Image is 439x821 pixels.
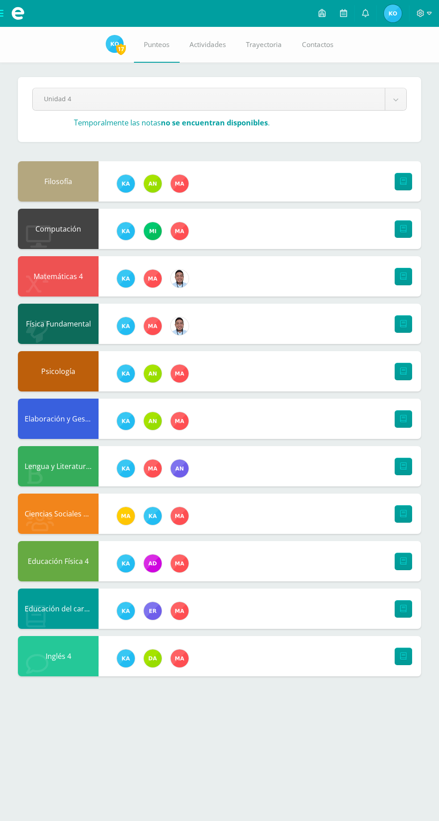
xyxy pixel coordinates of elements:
[171,412,189,430] img: 2fed5c3f2027da04ec866e2a5436f393.png
[18,589,99,629] div: Educación del carácter
[18,256,99,297] div: Matemáticas 4
[171,222,189,240] img: 2fed5c3f2027da04ec866e2a5436f393.png
[18,209,99,249] div: Computación
[302,40,333,49] span: Contactos
[171,602,189,620] img: 2fed5c3f2027da04ec866e2a5436f393.png
[144,270,162,288] img: 2fed5c3f2027da04ec866e2a5436f393.png
[144,365,162,383] img: 51c9151a63d77c0d465fd617935f6a90.png
[144,412,162,430] img: 51c9151a63d77c0d465fd617935f6a90.png
[117,649,135,667] img: 11a70570b33d653b35fbbd11dfde3caa.png
[144,460,162,477] img: 2fed5c3f2027da04ec866e2a5436f393.png
[161,118,268,128] strong: no se encuentran disponibles
[18,636,99,676] div: Inglés 4
[117,554,135,572] img: 11a70570b33d653b35fbbd11dfde3caa.png
[117,507,135,525] img: d99bc8e866746b2ce8f8b5639e565ecd.png
[117,602,135,620] img: 11a70570b33d653b35fbbd11dfde3caa.png
[117,317,135,335] img: 11a70570b33d653b35fbbd11dfde3caa.png
[292,27,344,63] a: Contactos
[18,541,99,581] div: Educación Física 4
[18,399,99,439] div: Elaboración y Gestión de Proyectos
[144,222,162,240] img: c0bc5b3ae419b3647d5e54388e607386.png
[18,494,99,534] div: Ciencias Sociales y Formación Ciudadana 4
[117,460,135,477] img: 11a70570b33d653b35fbbd11dfde3caa.png
[44,88,374,109] span: Unidad 4
[18,446,99,486] div: Lengua y Literatura 4
[144,175,162,193] img: 51c9151a63d77c0d465fd617935f6a90.png
[18,304,99,344] div: Física Fundamental
[117,222,135,240] img: 11a70570b33d653b35fbbd11dfde3caa.png
[171,649,189,667] img: 2fed5c3f2027da04ec866e2a5436f393.png
[144,554,162,572] img: 0976bfcba2ed619725b9ceda321daa39.png
[144,602,162,620] img: 24e93427354e2860561080e027862b98.png
[171,317,189,335] img: 357e785a6d7cc70d237915b2667a6b59.png
[171,507,189,525] img: 2fed5c3f2027da04ec866e2a5436f393.png
[116,43,126,55] span: 17
[180,27,236,63] a: Actividades
[171,175,189,193] img: 2fed5c3f2027da04ec866e2a5436f393.png
[236,27,292,63] a: Trayectoria
[134,27,180,63] a: Punteos
[74,118,270,128] h3: Temporalmente las notas .
[117,175,135,193] img: 11a70570b33d653b35fbbd11dfde3caa.png
[18,161,99,202] div: Filosofía
[189,40,226,49] span: Actividades
[106,35,124,53] img: eccbd43538060070afeeeb8129e874a2.png
[18,351,99,391] div: Psicología
[171,365,189,383] img: 2fed5c3f2027da04ec866e2a5436f393.png
[117,270,135,288] img: 11a70570b33d653b35fbbd11dfde3caa.png
[117,365,135,383] img: 11a70570b33d653b35fbbd11dfde3caa.png
[171,460,189,477] img: 8c03337e504c8dbc5061811cd7789536.png
[144,40,169,49] span: Punteos
[144,507,162,525] img: 11a70570b33d653b35fbbd11dfde3caa.png
[171,554,189,572] img: 2fed5c3f2027da04ec866e2a5436f393.png
[144,649,162,667] img: e5474bb3d0f7a70544d1826b472cdfe6.png
[246,40,282,49] span: Trayectoria
[144,317,162,335] img: 2fed5c3f2027da04ec866e2a5436f393.png
[171,270,189,288] img: 357e785a6d7cc70d237915b2667a6b59.png
[384,4,402,22] img: eccbd43538060070afeeeb8129e874a2.png
[117,412,135,430] img: 11a70570b33d653b35fbbd11dfde3caa.png
[33,88,406,110] a: Unidad 4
